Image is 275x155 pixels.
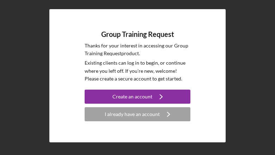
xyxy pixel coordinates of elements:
[85,90,190,105] a: Create an account
[85,107,190,121] button: I already have an account
[85,59,190,83] p: Existing clients can log in to begin, or continue where you left off. If you're new, welcome! Ple...
[85,42,190,58] p: Thanks for your interest in accessing our Group Training Request product.
[101,30,174,38] h4: Group Training Request
[112,90,152,104] div: Create an account
[105,107,160,121] div: I already have an account
[85,90,190,104] button: Create an account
